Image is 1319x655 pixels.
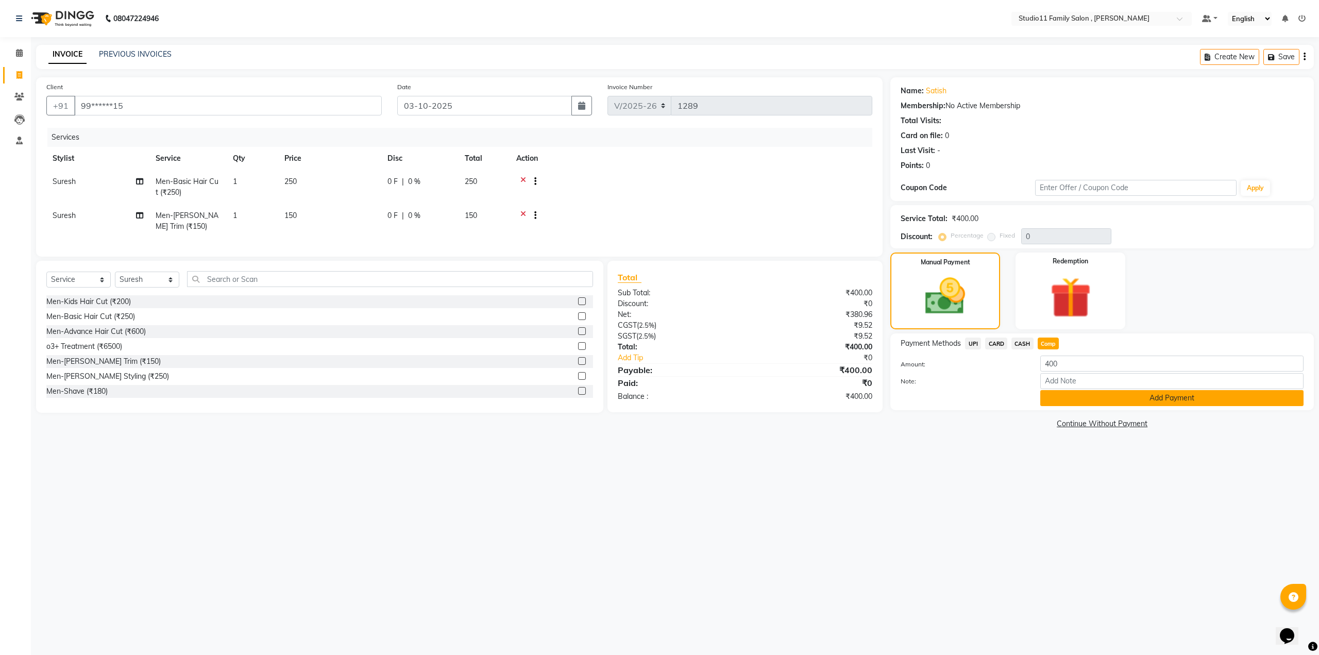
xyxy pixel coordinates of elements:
span: Suresh [53,211,76,220]
div: ₹0 [745,377,880,389]
div: ( ) [610,320,745,331]
div: Total Visits: [901,115,941,126]
div: No Active Membership [901,100,1304,111]
span: UPI [965,338,981,349]
b: 08047224946 [113,4,159,33]
label: Fixed [1000,231,1015,240]
div: Last Visit: [901,145,935,156]
div: Sub Total: [610,288,745,298]
div: ₹9.52 [745,331,880,342]
label: Date [397,82,411,92]
span: 150 [284,211,297,220]
div: Men-Advance Hair Cut (₹600) [46,326,146,337]
th: Stylist [46,147,149,170]
div: o3+ Treatment (₹6500) [46,341,122,352]
span: Payment Methods [901,338,961,349]
div: Card on file: [901,130,943,141]
span: 0 % [408,210,420,221]
span: | [402,176,404,187]
span: 1 [233,211,237,220]
a: INVOICE [48,45,87,64]
div: ₹400.00 [745,288,880,298]
span: 250 [284,177,297,186]
label: Invoice Number [607,82,652,92]
span: 1 [233,177,237,186]
div: Men-Kids Hair Cut (₹200) [46,296,131,307]
div: Points: [901,160,924,171]
span: Comp [1038,338,1059,349]
input: Add Note [1040,373,1304,389]
div: Service Total: [901,213,948,224]
input: Amount [1040,356,1304,372]
label: Redemption [1053,257,1088,266]
iframe: chat widget [1276,614,1309,645]
div: Paid: [610,377,745,389]
div: Membership: [901,100,945,111]
div: Services [47,128,880,147]
span: Men-Basic Hair Cut (₹250) [156,177,218,197]
div: ₹400.00 [745,391,880,402]
div: ₹0 [745,298,880,309]
div: Total: [610,342,745,352]
div: Name: [901,86,924,96]
span: 250 [465,177,477,186]
a: Satish [926,86,946,96]
span: CARD [985,338,1007,349]
div: Men-[PERSON_NAME] Trim (₹150) [46,356,161,367]
div: Men-[PERSON_NAME] Styling (₹250) [46,371,169,382]
input: Enter Offer / Coupon Code [1035,180,1237,196]
th: Service [149,147,227,170]
div: Discount: [901,231,933,242]
div: Payable: [610,364,745,376]
div: 0 [945,130,949,141]
div: ₹400.00 [745,364,880,376]
div: ₹400.00 [745,342,880,352]
th: Qty [227,147,278,170]
img: logo [26,4,97,33]
div: ₹9.52 [745,320,880,331]
button: Add Payment [1040,390,1304,406]
input: Search by Name/Mobile/Email/Code [74,96,382,115]
label: Amount: [893,360,1033,369]
th: Total [459,147,510,170]
label: Client [46,82,63,92]
div: Net: [610,309,745,320]
span: 0 % [408,176,420,187]
img: _gift.svg [1037,272,1104,323]
th: Disc [381,147,459,170]
span: | [402,210,404,221]
div: ( ) [610,331,745,342]
span: Suresh [53,177,76,186]
span: Total [618,272,641,283]
div: ₹400.00 [952,213,978,224]
a: Add Tip [610,352,768,363]
button: Create New [1200,49,1259,65]
div: Balance : [610,391,745,402]
button: Apply [1241,180,1270,196]
span: 150 [465,211,477,220]
input: Search or Scan [187,271,593,287]
img: _cash.svg [912,273,978,320]
span: 2.5% [639,321,654,329]
span: 0 F [387,176,398,187]
th: Price [278,147,381,170]
label: Manual Payment [921,258,970,267]
div: ₹0 [768,352,881,363]
div: Discount: [610,298,745,309]
div: ₹380.96 [745,309,880,320]
a: Continue Without Payment [892,418,1312,429]
span: CGST [618,321,637,330]
div: 0 [926,160,930,171]
span: 0 F [387,210,398,221]
label: Percentage [951,231,984,240]
div: Men-Basic Hair Cut (₹250) [46,311,135,322]
div: Men-Shave (₹180) [46,386,108,397]
span: CASH [1011,338,1034,349]
button: +91 [46,96,75,115]
th: Action [510,147,872,170]
span: 2.5% [638,332,654,340]
button: Save [1263,49,1299,65]
span: SGST [618,331,636,341]
div: Coupon Code [901,182,1035,193]
a: PREVIOUS INVOICES [99,49,172,59]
